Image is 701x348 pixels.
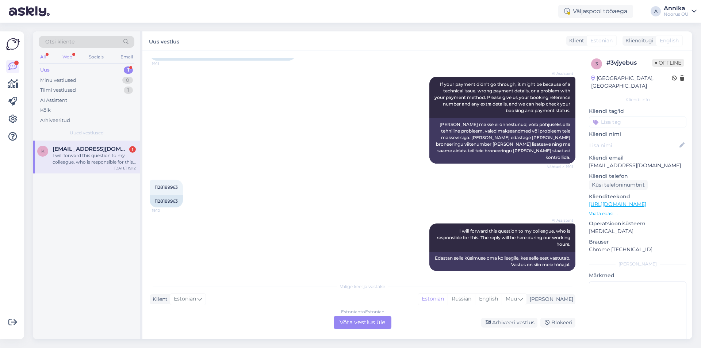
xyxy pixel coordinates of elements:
div: Tiimi vestlused [40,87,76,94]
p: [MEDICAL_DATA] [589,227,686,235]
div: Võta vestlus üle [334,316,391,329]
div: # 3vjyebus [606,58,652,67]
div: Kliendi info [589,96,686,103]
span: AI Assistent [546,71,573,76]
div: 1128189963 [150,195,183,207]
div: [PERSON_NAME] [589,261,686,267]
p: Operatsioonisüsteem [589,220,686,227]
img: Askly Logo [6,37,20,51]
span: Estonian [174,295,196,303]
span: I will forward this question to my colleague, who is responsible for this. The reply will be here... [437,228,571,247]
div: [GEOGRAPHIC_DATA], [GEOGRAPHIC_DATA] [591,74,672,90]
span: 19:12 [152,208,179,213]
div: AI Assistent [40,97,67,104]
span: Uued vestlused [70,130,104,136]
span: AI Assistent [546,218,573,223]
span: keitio92@gmail.com [53,146,129,152]
div: Arhiveeritud [40,117,70,124]
div: [PERSON_NAME] makse ei õnnestunud, võib põhjuseks olla tehniline probleem, valed makseandmed või ... [429,118,575,164]
div: 0 [122,77,133,84]
a: AnnikaNoorus OÜ [664,5,697,17]
div: Valige keel ja vastake [150,283,575,290]
span: English [660,37,679,45]
p: Märkmed [589,272,686,279]
div: All [39,52,47,62]
p: Vaata edasi ... [589,210,686,217]
div: Web [61,52,74,62]
div: I will forward this question to my colleague, who is responsible for this. The reply will be here... [53,152,136,165]
div: Uus [40,66,50,74]
p: Kliendi nimi [589,130,686,138]
a: [URL][DOMAIN_NAME] [589,201,646,207]
div: [DATE] 19:12 [114,165,136,171]
div: A [651,6,661,16]
p: Brauser [589,238,686,246]
p: Chrome [TECHNICAL_ID] [589,246,686,253]
div: Klienditugi [623,37,654,45]
span: Offline [652,59,684,67]
div: Minu vestlused [40,77,76,84]
div: [PERSON_NAME] [527,295,573,303]
div: Klient [150,295,168,303]
div: English [475,294,502,305]
div: 1 [124,66,133,74]
span: Nähtud ✓ 19:11 [546,164,573,169]
input: Lisa tag [589,116,686,127]
span: k [41,148,45,154]
div: Estonian [418,294,448,305]
p: Klienditeekond [589,193,686,200]
span: Muu [506,295,517,302]
input: Lisa nimi [589,141,678,149]
span: 1128189963 [155,184,178,190]
span: 3 [595,61,598,66]
div: Blokeeri [540,318,575,328]
span: Estonian [590,37,613,45]
p: Kliendi telefon [589,172,686,180]
span: 19:12 [546,271,573,277]
div: Annika [664,5,689,11]
span: 19:11 [152,61,179,66]
div: Noorus OÜ [664,11,689,17]
div: Email [119,52,134,62]
span: Otsi kliente [45,38,74,46]
div: Küsi telefoninumbrit [589,180,648,190]
div: Arhiveeri vestlus [481,318,537,328]
p: Kliendi email [589,154,686,162]
div: Kõik [40,107,51,114]
div: Edastan selle küsimuse oma kolleegile, kes selle eest vastutab. Vastus on siin meie tööajal. [429,252,575,271]
label: Uus vestlus [149,36,179,46]
p: Kliendi tag'id [589,107,686,115]
div: 1 [124,87,133,94]
div: Klient [566,37,584,45]
div: Väljaspool tööaega [558,5,633,18]
div: 1 [129,146,136,153]
p: [EMAIL_ADDRESS][DOMAIN_NAME] [589,162,686,169]
div: Socials [87,52,105,62]
div: Russian [448,294,475,305]
span: If your payment didn't go through, it might be because of a technical issue, wrong payment detail... [434,81,571,113]
div: Estonian to Estonian [341,309,384,315]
